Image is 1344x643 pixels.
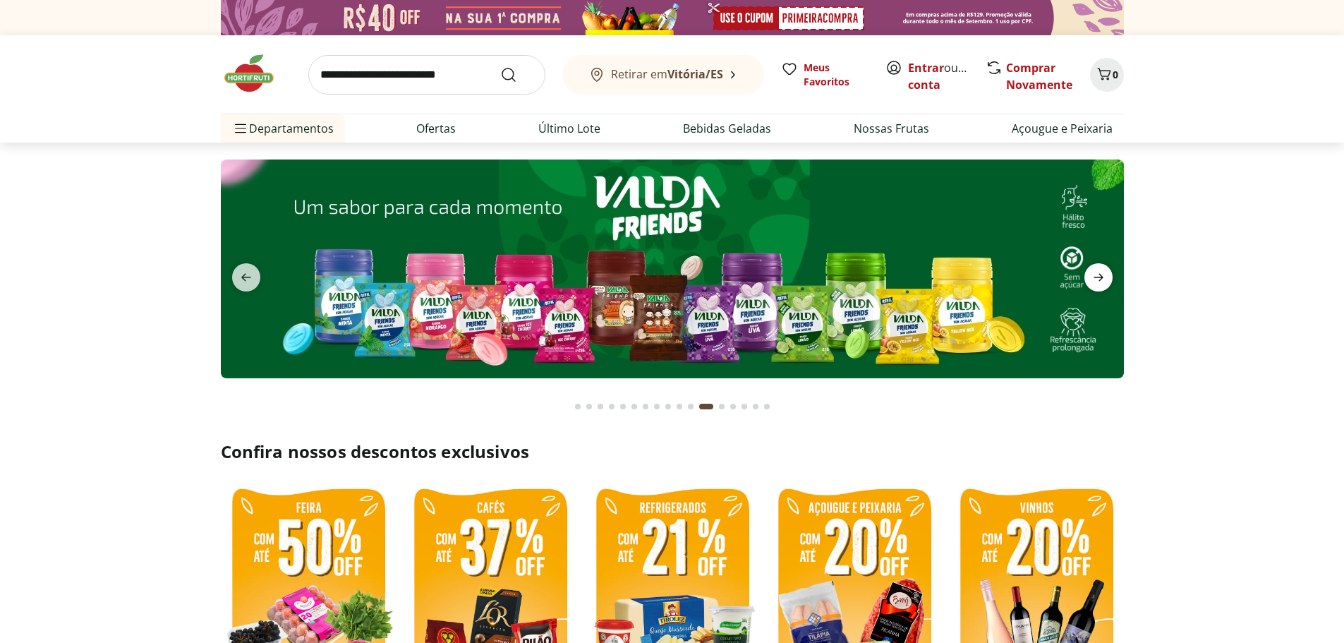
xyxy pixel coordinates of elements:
[908,59,971,93] span: ou
[750,390,761,423] button: Go to page 16 from fs-carousel
[683,120,771,137] a: Bebidas Geladas
[606,390,617,423] button: Go to page 4 from fs-carousel
[611,68,723,80] span: Retirar em
[640,390,651,423] button: Go to page 7 from fs-carousel
[617,390,629,423] button: Go to page 5 from fs-carousel
[761,390,773,423] button: Go to page 17 from fs-carousel
[1012,120,1113,137] a: Açougue e Peixaria
[500,66,534,83] button: Submit Search
[908,60,986,92] a: Criar conta
[308,55,545,95] input: search
[1113,68,1118,81] span: 0
[662,390,674,423] button: Go to page 9 from fs-carousel
[781,61,868,89] a: Meus Favoritos
[232,112,249,145] button: Menu
[696,390,716,423] button: Current page from fs-carousel
[651,390,662,423] button: Go to page 8 from fs-carousel
[685,390,696,423] button: Go to page 11 from fs-carousel
[416,120,456,137] a: Ofertas
[232,112,334,145] span: Departamentos
[629,390,640,423] button: Go to page 6 from fs-carousel
[804,61,868,89] span: Meus Favoritos
[221,263,272,292] button: previous
[908,60,944,76] a: Entrar
[1090,58,1124,92] button: Carrinho
[572,390,583,423] button: Go to page 1 from fs-carousel
[716,390,727,423] button: Go to page 13 from fs-carousel
[562,55,764,95] button: Retirar emVitória/ES
[220,160,1123,378] img: valda
[221,52,291,95] img: Hortifruti
[595,390,606,423] button: Go to page 3 from fs-carousel
[674,390,685,423] button: Go to page 10 from fs-carousel
[739,390,750,423] button: Go to page 15 from fs-carousel
[221,440,1124,463] h2: Confira nossos descontos exclusivos
[583,390,595,423] button: Go to page 2 from fs-carousel
[1073,263,1124,292] button: next
[727,390,739,423] button: Go to page 14 from fs-carousel
[1006,60,1072,92] a: Comprar Novamente
[667,66,723,82] b: Vitória/ES
[854,120,929,137] a: Nossas Frutas
[538,120,600,137] a: Último Lote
